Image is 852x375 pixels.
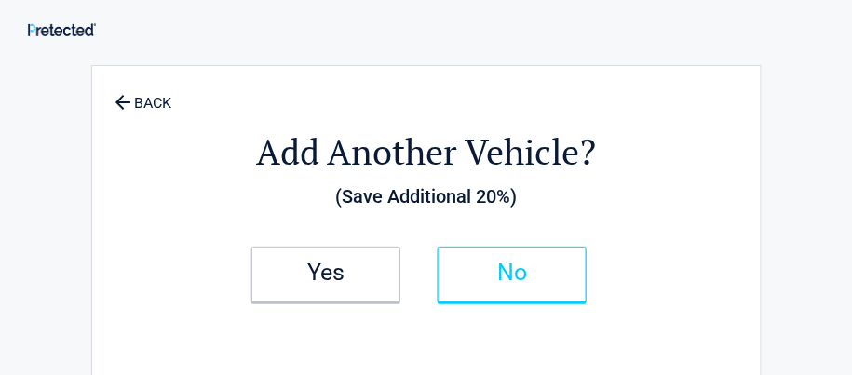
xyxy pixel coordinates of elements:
h3: (Save Additional 20%) [101,181,751,212]
h2: Add Another Vehicle? [101,128,751,176]
a: BACK [111,78,176,111]
img: Main Logo [28,23,96,35]
h2: Yes [271,266,381,279]
h2: No [457,266,567,279]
